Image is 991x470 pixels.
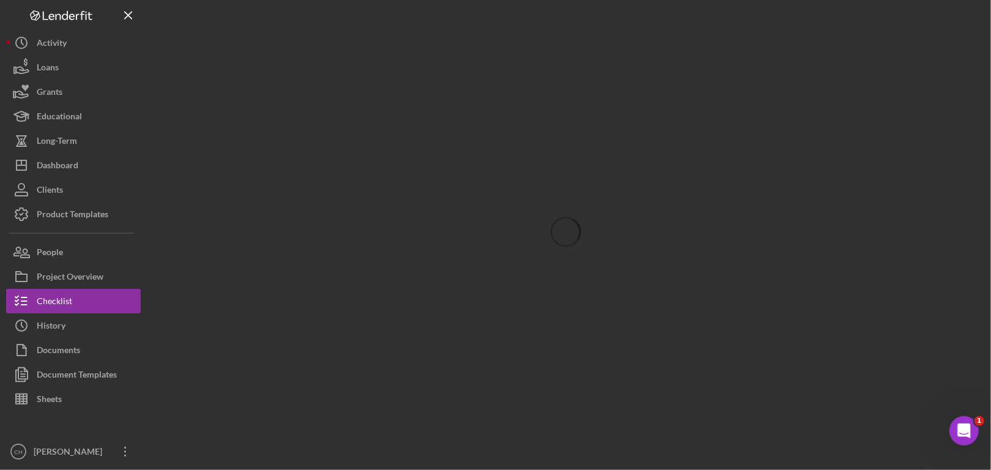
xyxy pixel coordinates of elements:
[37,55,59,83] div: Loans
[37,240,63,267] div: People
[37,264,103,292] div: Project Overview
[6,362,141,387] button: Document Templates
[6,129,141,153] button: Long-Term
[6,240,141,264] button: People
[6,153,141,177] button: Dashboard
[949,416,979,446] iframe: Intercom live chat
[6,439,141,464] button: CH[PERSON_NAME]
[6,31,141,55] button: Activity
[37,289,72,316] div: Checklist
[37,313,65,341] div: History
[6,104,141,129] button: Educational
[14,449,23,455] text: CH
[37,31,67,58] div: Activity
[37,129,77,156] div: Long-Term
[6,55,141,80] button: Loans
[37,177,63,205] div: Clients
[31,439,110,467] div: [PERSON_NAME]
[37,387,62,414] div: Sheets
[6,202,141,226] button: Product Templates
[6,338,141,362] button: Documents
[37,362,117,390] div: Document Templates
[37,153,78,181] div: Dashboard
[6,80,141,104] button: Grants
[6,387,141,411] button: Sheets
[6,264,141,289] button: Project Overview
[974,416,984,426] span: 1
[6,289,141,313] button: Checklist
[37,202,108,229] div: Product Templates
[37,104,82,132] div: Educational
[37,338,80,365] div: Documents
[6,313,141,338] button: History
[6,177,141,202] button: Clients
[37,80,62,107] div: Grants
